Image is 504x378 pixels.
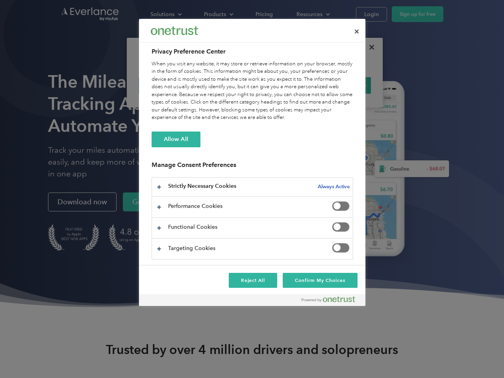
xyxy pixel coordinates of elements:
[139,19,365,306] div: Preference center
[348,23,365,40] button: Close
[152,60,353,122] div: When you visit any website, it may store or retrieve information on your browser, mostly in the f...
[229,273,278,288] button: Reject All
[152,161,353,173] h3: Manage Consent Preferences
[139,19,365,306] div: Privacy Preference Center
[152,47,353,56] h2: Privacy Preference Center
[151,23,198,39] div: Everlance
[302,296,361,306] a: Powered by OneTrust Opens in a new Tab
[151,26,198,35] img: Everlance
[152,132,200,147] button: Allow All
[302,296,355,302] img: Powered by OneTrust Opens in a new Tab
[283,273,357,288] button: Confirm My Choices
